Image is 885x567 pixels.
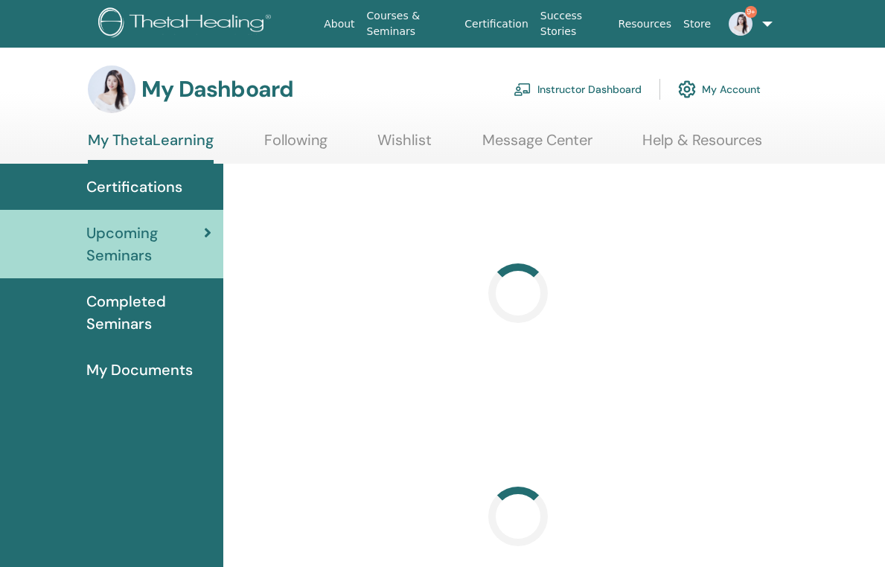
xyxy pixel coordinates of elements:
span: 9+ [745,6,757,18]
span: Upcoming Seminars [86,222,204,266]
h3: My Dashboard [141,76,293,103]
img: default.jpg [729,12,753,36]
img: chalkboard-teacher.svg [514,83,531,96]
a: My ThetaLearning [88,131,214,164]
a: My Account [678,73,761,106]
a: Courses & Seminars [361,2,459,45]
a: Following [264,131,328,160]
a: Store [677,10,717,38]
span: Completed Seminars [86,290,211,335]
span: Certifications [86,176,182,198]
a: Message Center [482,131,592,160]
a: About [318,10,360,38]
a: Wishlist [377,131,432,160]
a: Instructor Dashboard [514,73,642,106]
a: Certification [459,10,534,38]
a: Success Stories [534,2,613,45]
a: Help & Resources [642,131,762,160]
img: cog.svg [678,77,696,102]
img: default.jpg [88,65,135,113]
a: Resources [613,10,678,38]
img: logo.png [98,7,276,41]
span: My Documents [86,359,193,381]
